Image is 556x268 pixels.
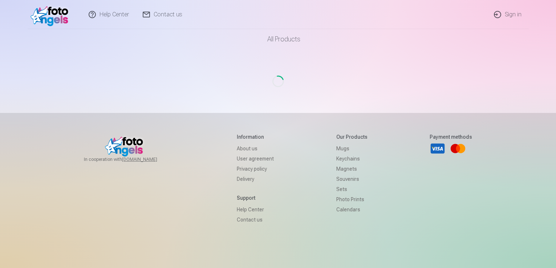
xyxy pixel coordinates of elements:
a: Keychains [336,154,368,164]
h5: Our products [336,133,368,141]
img: /v1 [31,3,72,26]
a: Magnets [336,164,368,174]
a: User agreement [237,154,274,164]
a: Mugs [336,143,368,154]
a: Visa [430,141,446,157]
a: Privacy policy [237,164,274,174]
a: Souvenirs [336,174,368,184]
a: Delivery [237,174,274,184]
a: Calendars [336,204,368,215]
span: In cooperation with [84,157,175,162]
h5: Information [237,133,274,141]
a: Photo prints [336,194,368,204]
a: [DOMAIN_NAME] [122,157,175,162]
h5: Support [237,194,274,202]
a: Mastercard [450,141,466,157]
a: Sets [336,184,368,194]
a: Contact us [237,215,274,225]
a: Help Center [237,204,274,215]
h5: Payment methods [430,133,472,141]
a: All products [247,29,309,49]
a: About us [237,143,274,154]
